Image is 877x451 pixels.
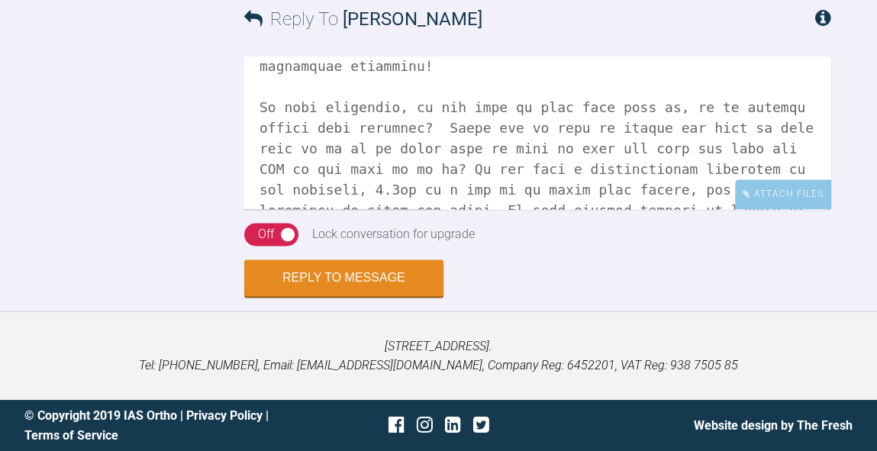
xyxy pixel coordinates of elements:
[258,224,274,244] div: Off
[343,8,482,30] span: [PERSON_NAME]
[244,56,831,209] textarea: Lo Ipsu, dolors ame conse. Ad'e s doei te I utl etdo magn ali enimadmi ven qui nostrudexerc ull l...
[24,337,853,375] p: [STREET_ADDRESS]. Tel: [PHONE_NUMBER], Email: [EMAIL_ADDRESS][DOMAIN_NAME], Company Reg: 6452201,...
[24,428,118,443] a: Terms of Service
[244,5,482,34] h3: Reply To
[312,224,475,244] div: Lock conversation for upgrade
[244,259,443,296] button: Reply to Message
[24,406,301,445] div: © Copyright 2019 IAS Ortho | |
[694,418,853,433] a: Website design by The Fresh
[186,408,263,423] a: Privacy Policy
[735,179,831,209] div: Attach Files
